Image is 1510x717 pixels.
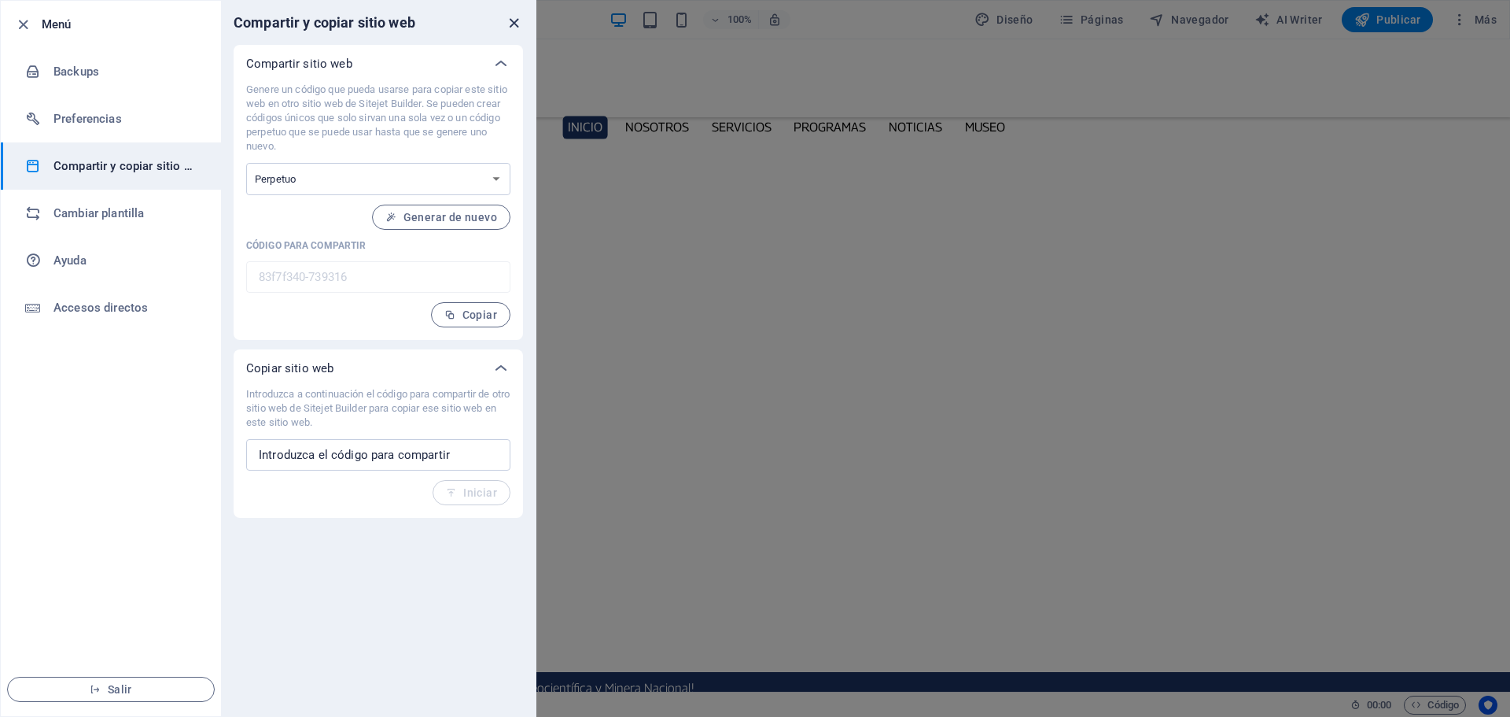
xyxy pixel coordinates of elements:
h6: Ayuda [53,251,199,270]
button: close [504,13,523,32]
div: Compartir sitio web [234,45,523,83]
p: Genere un código que pueda usarse para copiar este sitio web en otro sitio web de Sitejet Builder... [246,83,510,153]
h6: Menú [42,15,208,34]
span: Generar de nuevo [385,211,497,224]
a: Ayuda [1,237,221,284]
button: Salir [7,677,215,702]
h6: Compartir y copiar sitio web [234,13,415,32]
p: Copiar sitio web [246,360,333,376]
div: Copiar sitio web [234,349,523,387]
button: Copiar [431,302,510,327]
h6: Accesos directos [53,298,199,317]
span: Copiar [444,309,497,321]
button: Generar de nuevo [372,205,510,230]
h6: Cambiar plantilla [53,204,199,223]
span: Salir [20,683,201,696]
p: Código para compartir [246,239,510,252]
h6: Preferencias [53,109,199,128]
h6: Compartir y copiar sitio web [53,157,199,176]
h6: Backups [53,62,199,81]
input: Introduzca el código para compartir [246,439,510,471]
p: Introduzca a continuación el código para compartir de otro sitio web de Sitejet Builder para copi... [246,387,510,430]
p: Compartir sitio web [246,56,352,72]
